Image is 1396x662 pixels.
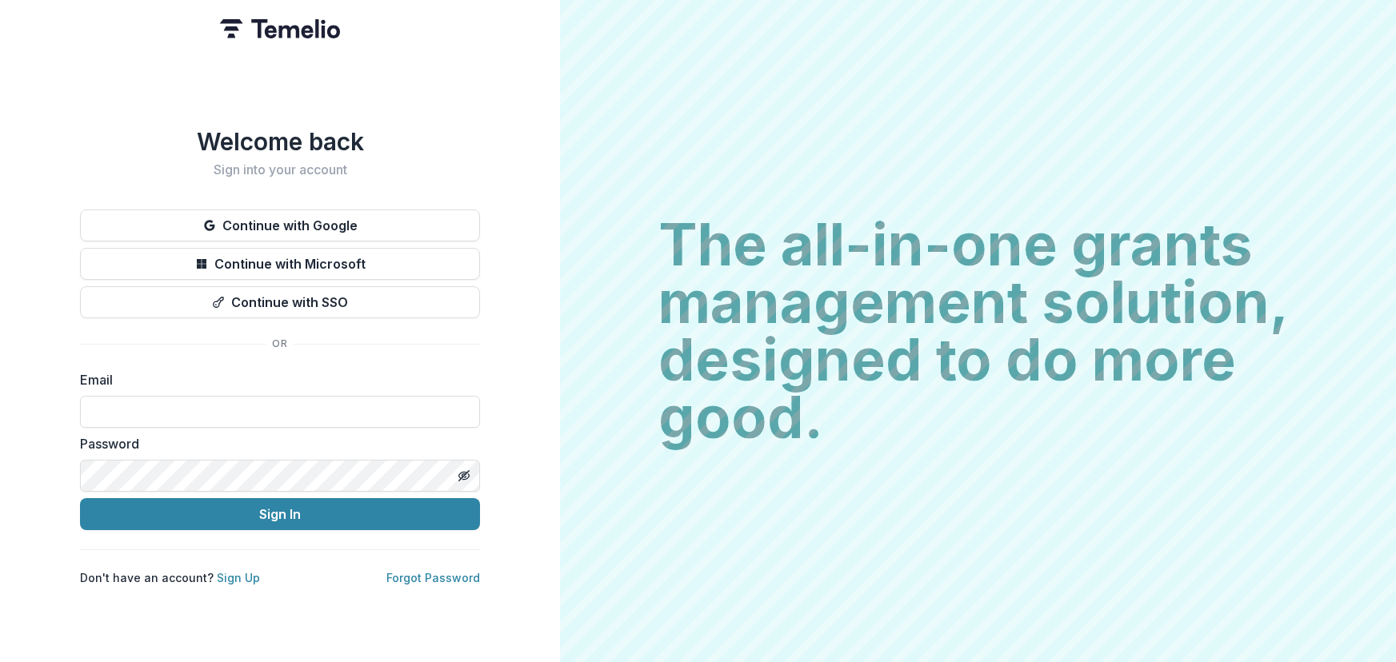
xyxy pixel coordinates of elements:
a: Sign Up [217,571,260,584]
label: Password [80,434,470,453]
button: Continue with Microsoft [80,248,480,280]
label: Email [80,370,470,389]
h2: Sign into your account [80,162,480,177]
button: Sign In [80,498,480,530]
img: Temelio [220,19,340,38]
a: Forgot Password [386,571,480,584]
button: Continue with Google [80,209,480,241]
p: Don't have an account? [80,569,260,586]
h1: Welcome back [80,127,480,156]
button: Continue with SSO [80,286,480,318]
button: Toggle password visibility [451,463,477,489]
